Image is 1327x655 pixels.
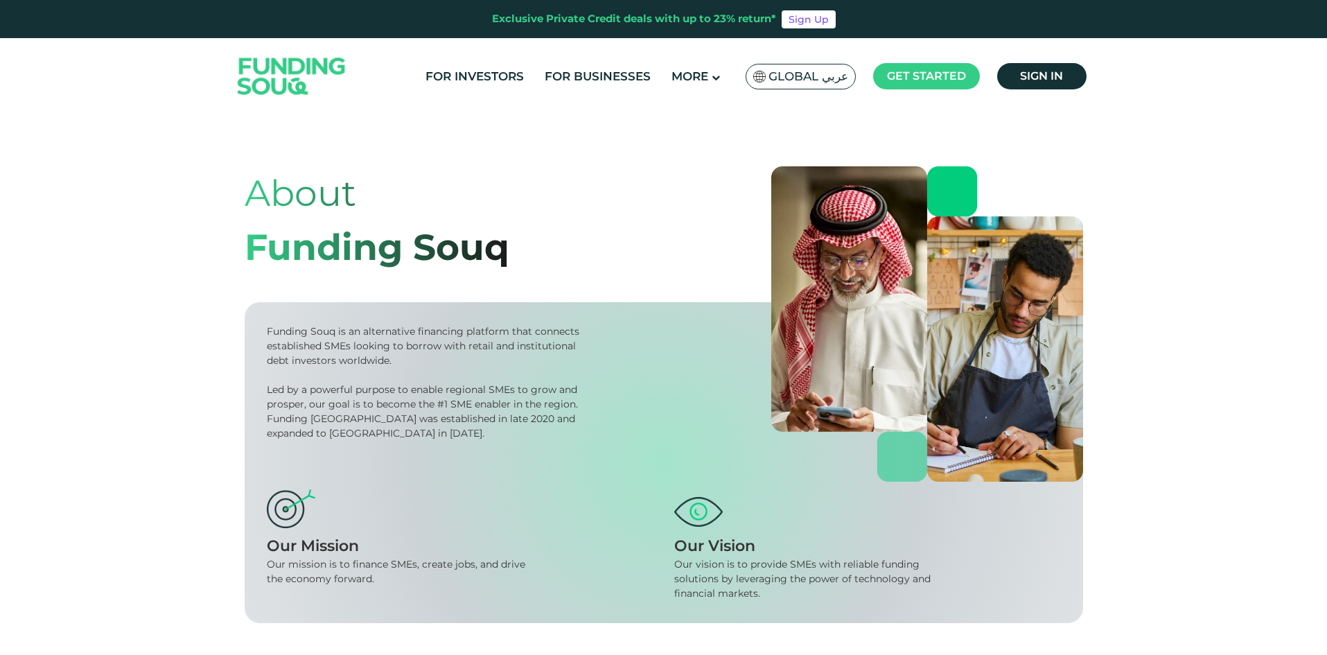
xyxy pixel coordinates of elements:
div: Exclusive Private Credit deals with up to 23% return* [492,11,776,27]
a: For Investors [422,65,527,88]
div: About [245,166,509,220]
a: Sign in [997,63,1087,89]
img: vision [674,497,723,526]
div: Our mission is to finance SMEs, create jobs, and drive the economy forward. [267,557,538,586]
a: For Businesses [541,65,654,88]
span: More [671,69,708,83]
a: Sign Up [782,10,836,28]
span: Get started [887,69,966,82]
img: SA Flag [753,71,766,82]
div: Led by a powerful purpose to enable regional SMEs to grow and prosper, our goal is to become the ... [267,383,584,441]
img: about-us-banner [771,166,1083,482]
div: Funding Souq [245,220,509,274]
div: Our Vision [674,534,1061,557]
img: Logo [224,42,360,112]
span: Sign in [1020,69,1063,82]
span: Global عربي [768,69,848,85]
div: Our Mission [267,534,653,557]
img: mission [267,489,315,528]
div: Our vision is to provide SMEs with reliable funding solutions by leveraging the power of technolo... [674,557,945,601]
div: Funding Souq is an alternative financing platform that connects established SMEs looking to borro... [267,324,584,368]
